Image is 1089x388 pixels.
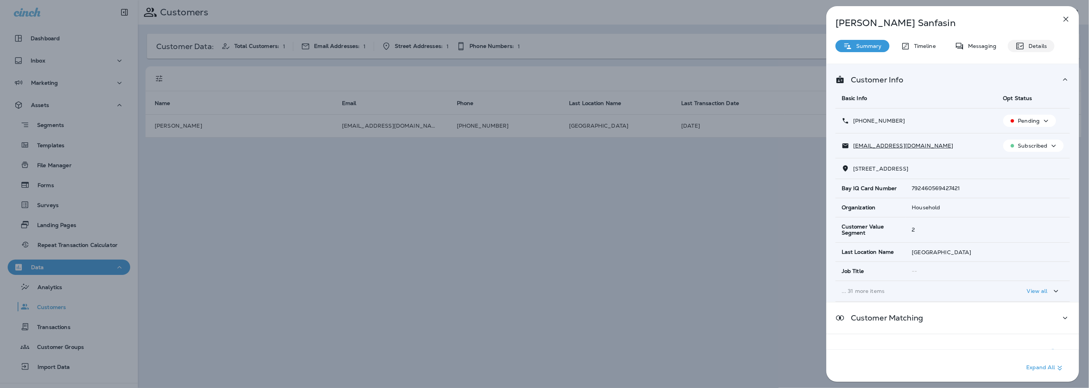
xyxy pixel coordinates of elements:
[845,315,923,321] p: Customer Matching
[912,226,915,233] span: 2
[842,185,897,192] span: Bay IQ Card Number
[842,224,900,237] span: Customer Value Segment
[842,204,876,211] span: Organization
[842,249,894,255] span: Last Location Name
[842,95,867,102] span: Basic Info
[912,185,960,192] span: 792460569427421
[1003,115,1056,127] button: Pending
[1003,95,1032,102] span: Opt Status
[912,204,940,211] span: Household
[1045,345,1061,360] button: Add to Static Segment
[910,43,936,49] p: Timeline
[1024,361,1068,375] button: Expand All
[1027,363,1064,373] p: Expand All
[845,77,904,83] p: Customer Info
[836,18,1045,28] p: [PERSON_NAME] Sanfasin
[912,249,971,256] span: [GEOGRAPHIC_DATA]
[912,268,917,275] span: --
[1003,140,1064,152] button: Subscribed
[1018,143,1048,149] p: Subscribed
[842,288,991,294] p: ... 31 more items
[1025,43,1047,49] p: Details
[964,43,996,49] p: Messaging
[1018,118,1040,124] p: Pending
[853,165,908,172] span: [STREET_ADDRESS]
[852,43,882,49] p: Summary
[842,268,864,275] span: Job Title
[1024,284,1064,298] button: View all
[849,143,953,149] p: [EMAIL_ADDRESS][DOMAIN_NAME]
[849,118,905,124] p: [PHONE_NUMBER]
[1027,288,1048,294] p: View all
